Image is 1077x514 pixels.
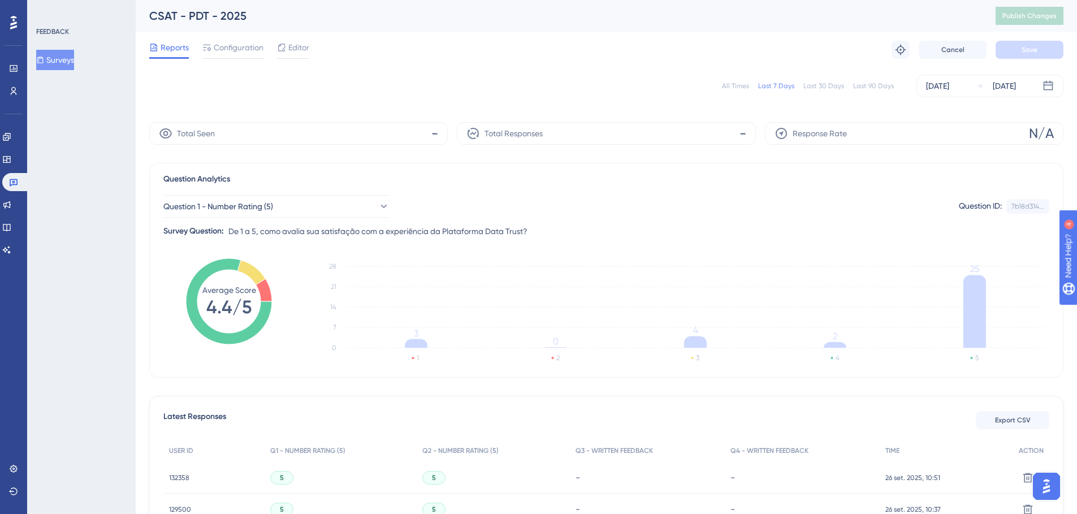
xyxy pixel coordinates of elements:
[206,296,252,318] tspan: 4.4/5
[1029,124,1054,142] span: N/A
[793,127,847,140] span: Response Rate
[722,81,749,90] div: All Times
[329,262,336,270] tspan: 28
[163,224,224,238] div: Survey Question:
[693,325,698,335] tspan: 4
[79,6,82,15] div: 4
[553,336,559,347] tspan: 0
[941,45,964,54] span: Cancel
[556,354,560,362] text: 2
[333,323,336,331] tspan: 7
[414,328,418,339] tspan: 3
[163,195,390,218] button: Question 1 - Number Rating (5)
[432,505,436,514] span: 5
[739,124,746,142] span: -
[993,79,1016,93] div: [DATE]
[228,224,527,238] span: De 1 a 5, como avalia sua satisfação com a experiência da Plataforma Data Trust?
[485,127,543,140] span: Total Responses
[853,81,894,90] div: Last 90 Days
[214,41,263,54] span: Configuration
[996,41,1063,59] button: Save
[885,446,899,455] span: TIME
[169,473,189,482] span: 132358
[996,7,1063,25] button: Publish Changes
[332,344,336,352] tspan: 0
[885,473,940,482] span: 26 set. 2025, 10:51
[758,81,794,90] div: Last 7 Days
[730,446,808,455] span: Q4 - WRITTEN FEEDBACK
[803,81,844,90] div: Last 30 Days
[836,354,840,362] text: 4
[288,41,309,54] span: Editor
[417,354,419,362] text: 1
[976,411,1049,429] button: Export CSV
[163,172,230,186] span: Question Analytics
[422,446,499,455] span: Q2 - NUMBER RATING (5)
[919,41,987,59] button: Cancel
[330,303,336,311] tspan: 14
[833,331,837,342] tspan: 2
[1011,202,1044,211] div: 7b18d314...
[331,283,336,291] tspan: 21
[995,416,1031,425] span: Export CSV
[177,127,215,140] span: Total Seen
[161,41,189,54] span: Reports
[280,505,284,514] span: 5
[202,286,256,295] tspan: Average Score
[163,200,273,213] span: Question 1 - Number Rating (5)
[926,79,949,93] div: [DATE]
[1022,45,1037,54] span: Save
[1019,446,1044,455] span: ACTION
[730,472,874,483] div: -
[432,473,436,482] span: 5
[576,472,719,483] div: -
[36,27,69,36] div: FEEDBACK
[270,446,345,455] span: Q1 - NUMBER RATING (5)
[163,410,226,430] span: Latest Responses
[280,473,284,482] span: 5
[169,505,191,514] span: 129500
[970,264,980,274] tspan: 25
[27,3,71,16] span: Need Help?
[1030,469,1063,503] iframe: UserGuiding AI Assistant Launcher
[36,50,74,70] button: Surveys
[696,354,699,362] text: 3
[431,124,438,142] span: -
[169,446,193,455] span: USER ID
[576,446,653,455] span: Q3 - WRITTEN FEEDBACK
[975,354,979,362] text: 5
[959,199,1002,214] div: Question ID:
[149,8,967,24] div: CSAT - PDT - 2025
[885,505,941,514] span: 26 set. 2025, 10:37
[1002,11,1057,20] span: Publish Changes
